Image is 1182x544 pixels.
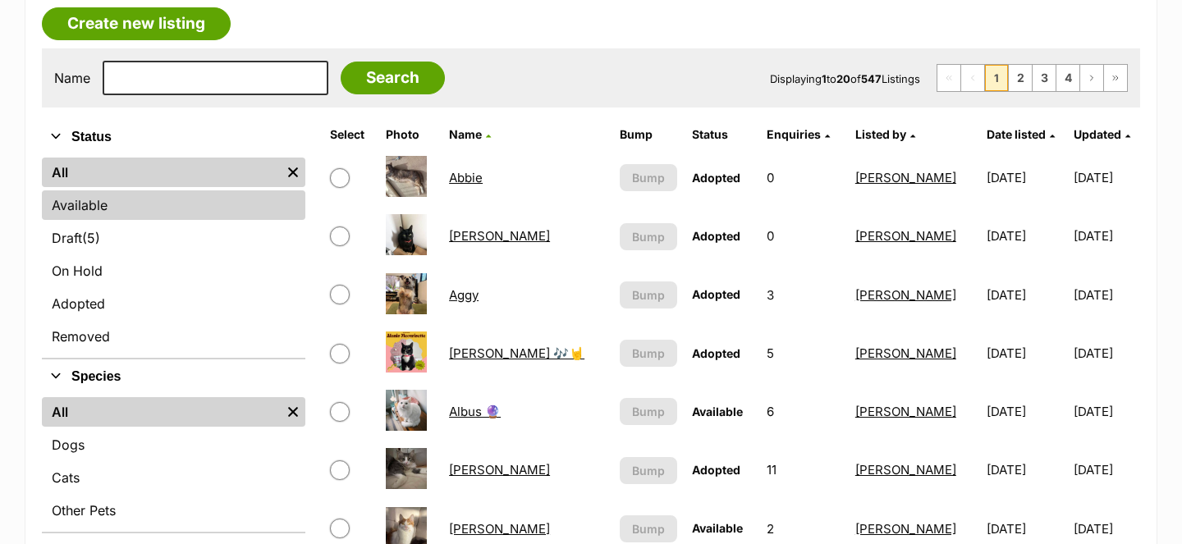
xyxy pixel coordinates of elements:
span: Bump [632,520,665,537]
a: Create new listing [42,7,231,40]
td: [DATE] [980,441,1073,498]
span: Adopted [692,287,740,301]
a: Page 3 [1033,65,1056,91]
td: [DATE] [1074,441,1138,498]
a: [PERSON_NAME] [855,462,956,478]
span: Bump [632,403,665,420]
a: Removed [42,322,305,351]
span: Adopted [692,229,740,243]
th: Select [323,121,378,148]
img: Alanis Meowisette 🎶🤘 [386,331,427,373]
span: Name [449,127,482,141]
a: Albus 🔮 [449,404,501,419]
a: [PERSON_NAME] [855,404,956,419]
th: Photo [379,121,441,148]
td: [DATE] [1074,149,1138,206]
span: translation missing: en.admin.listings.index.attributes.enquiries [767,127,821,141]
a: Remove filter [281,397,305,427]
span: Page 1 [985,65,1008,91]
a: Date listed [987,127,1055,141]
a: Draft [42,223,305,253]
a: Last page [1104,65,1127,91]
a: Other Pets [42,496,305,525]
a: Next page [1080,65,1103,91]
td: [DATE] [980,208,1073,264]
span: Bump [632,345,665,362]
td: 0 [760,208,847,264]
th: Bump [613,121,684,148]
td: [DATE] [1074,267,1138,323]
a: [PERSON_NAME] [449,462,550,478]
a: Name [449,127,491,141]
td: [DATE] [980,149,1073,206]
input: Search [341,62,445,94]
a: [PERSON_NAME] 🎶🤘 [449,345,584,361]
button: Bump [620,515,677,542]
td: [DATE] [1074,325,1138,382]
a: [PERSON_NAME] [855,521,956,537]
a: Listed by [855,127,915,141]
nav: Pagination [937,64,1128,92]
a: Available [42,190,305,220]
a: Page 4 [1056,65,1079,91]
a: [PERSON_NAME] [855,287,956,303]
a: All [42,397,281,427]
span: Displaying to of Listings [770,72,920,85]
span: Adopted [692,346,740,360]
a: Cats [42,463,305,492]
span: (5) [82,228,100,248]
td: 5 [760,325,847,382]
span: Date listed [987,127,1046,141]
a: [PERSON_NAME] [449,228,550,244]
a: [PERSON_NAME] [855,345,956,361]
div: Species [42,394,305,532]
td: 0 [760,149,847,206]
div: Status [42,154,305,358]
span: Bump [632,462,665,479]
span: Bump [632,169,665,186]
td: 11 [760,441,847,498]
a: Updated [1074,127,1130,141]
a: Aggy [449,287,479,303]
span: Previous page [961,65,984,91]
img: Alfie [386,448,427,489]
strong: 20 [836,72,850,85]
span: Bump [632,228,665,245]
td: 3 [760,267,847,323]
td: [DATE] [980,383,1073,440]
button: Species [42,366,305,387]
a: Enquiries [767,127,830,141]
button: Bump [620,398,677,425]
a: [PERSON_NAME] [855,228,956,244]
a: Adopted [42,289,305,318]
button: Bump [620,281,677,309]
a: Page 2 [1009,65,1032,91]
th: Status [685,121,758,148]
button: Bump [620,164,677,191]
a: [PERSON_NAME] [855,170,956,185]
button: Status [42,126,305,148]
a: Dogs [42,430,305,459]
button: Bump [620,340,677,367]
td: [DATE] [980,325,1073,382]
a: Abbie [449,170,483,185]
span: Adopted [692,171,740,185]
span: Available [692,405,743,418]
td: [DATE] [1074,208,1138,264]
td: 6 [760,383,847,440]
button: Bump [620,457,677,484]
strong: 1 [822,72,827,85]
span: Updated [1074,127,1121,141]
a: [PERSON_NAME] [449,521,550,537]
td: [DATE] [980,267,1073,323]
label: Name [54,71,90,85]
span: Adopted [692,463,740,477]
span: Available [692,521,743,535]
a: Remove filter [281,158,305,187]
strong: 547 [861,72,882,85]
button: Bump [620,223,677,250]
span: First page [937,65,960,91]
span: Bump [632,286,665,304]
a: All [42,158,281,187]
a: On Hold [42,256,305,286]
